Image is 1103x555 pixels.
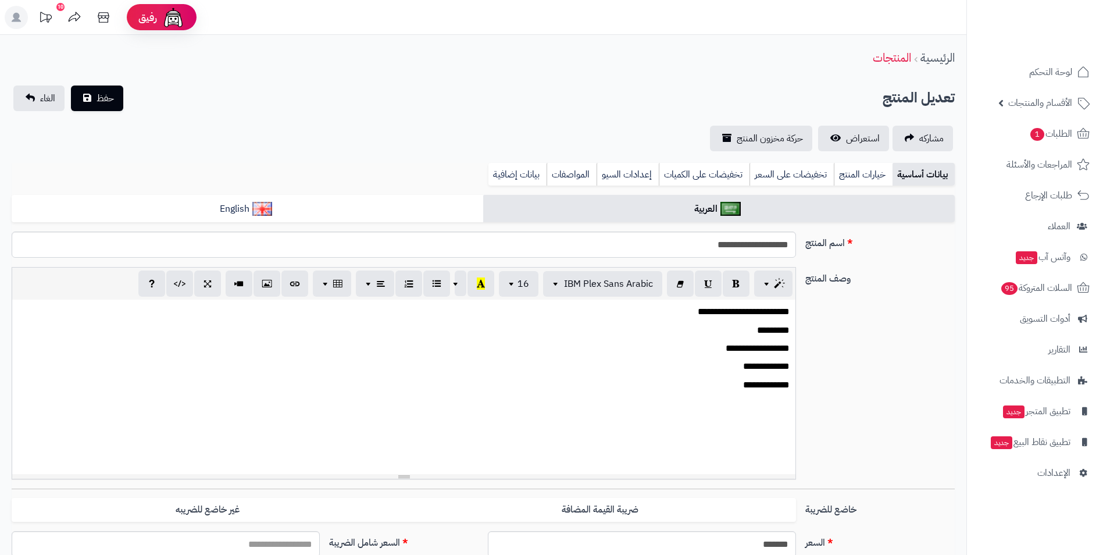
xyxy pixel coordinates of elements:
[1020,311,1070,327] span: أدوات التسويق
[404,498,796,522] label: ضريبة القيمة المضافة
[974,459,1096,487] a: الإعدادات
[1008,95,1072,111] span: الأقسام والمنتجات
[543,271,662,297] button: IBM Plex Sans Arabic
[1025,187,1072,204] span: طلبات الإرجاع
[564,277,653,291] span: IBM Plex Sans Arabic
[1002,403,1070,419] span: تطبيق المتجر
[1001,282,1018,296] span: 95
[974,397,1096,425] a: تطبيق المتجرجديد
[801,267,959,286] label: وصف المنتج
[873,49,911,66] a: المنتجات
[71,86,123,111] button: حفظ
[974,212,1096,240] a: العملاء
[1030,128,1045,141] span: 1
[517,277,529,291] span: 16
[1029,126,1072,142] span: الطلبات
[597,163,659,186] a: إعدادات السيو
[846,131,880,145] span: استعراض
[920,49,955,66] a: الرئيسية
[1000,280,1072,296] span: السلات المتروكة
[818,126,889,151] a: استعراض
[974,243,1096,271] a: وآتس آبجديد
[801,498,959,517] label: خاضع للضريبة
[974,182,1096,209] a: طلبات الإرجاع
[252,202,273,216] img: English
[1024,9,1092,33] img: logo-2.png
[801,232,959,250] label: اسم المنتج
[1029,64,1072,80] span: لوحة التحكم
[1006,156,1072,173] span: المراجعات والأسئلة
[1048,341,1070,358] span: التقارير
[974,428,1096,456] a: تطبيق نقاط البيعجديد
[138,10,157,24] span: رفيق
[1037,465,1070,481] span: الإعدادات
[659,163,749,186] a: تخفيضات على الكميات
[801,531,959,550] label: السعر
[499,271,538,297] button: 16
[40,91,55,105] span: الغاء
[488,163,547,186] a: بيانات إضافية
[737,131,803,145] span: حركة مخزون المنتج
[974,305,1096,333] a: أدوات التسويق
[1000,372,1070,389] span: التطبيقات والخدمات
[974,120,1096,148] a: الطلبات1
[893,126,953,151] a: مشاركه
[710,126,812,151] a: حركة مخزون المنتج
[13,86,65,111] a: الغاء
[893,163,955,186] a: بيانات أساسية
[834,163,893,186] a: خيارات المنتج
[31,6,60,32] a: تحديثات المنصة
[162,6,185,29] img: ai-face.png
[974,58,1096,86] a: لوحة التحكم
[919,131,944,145] span: مشاركه
[547,163,597,186] a: المواصفات
[56,3,65,11] div: 10
[974,367,1096,394] a: التطبيقات والخدمات
[990,434,1070,450] span: تطبيق نقاط البيع
[974,151,1096,179] a: المراجعات والأسئلة
[97,91,114,105] span: حفظ
[991,436,1012,449] span: جديد
[720,202,741,216] img: العربية
[12,498,404,522] label: غير خاضع للضريبه
[1015,249,1070,265] span: وآتس آب
[12,195,483,223] a: English
[483,195,955,223] a: العربية
[1048,218,1070,234] span: العملاء
[974,274,1096,302] a: السلات المتروكة95
[883,86,955,110] h2: تعديل المنتج
[1003,405,1025,418] span: جديد
[324,531,483,550] label: السعر شامل الضريبة
[1016,251,1037,264] span: جديد
[974,336,1096,364] a: التقارير
[749,163,834,186] a: تخفيضات على السعر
